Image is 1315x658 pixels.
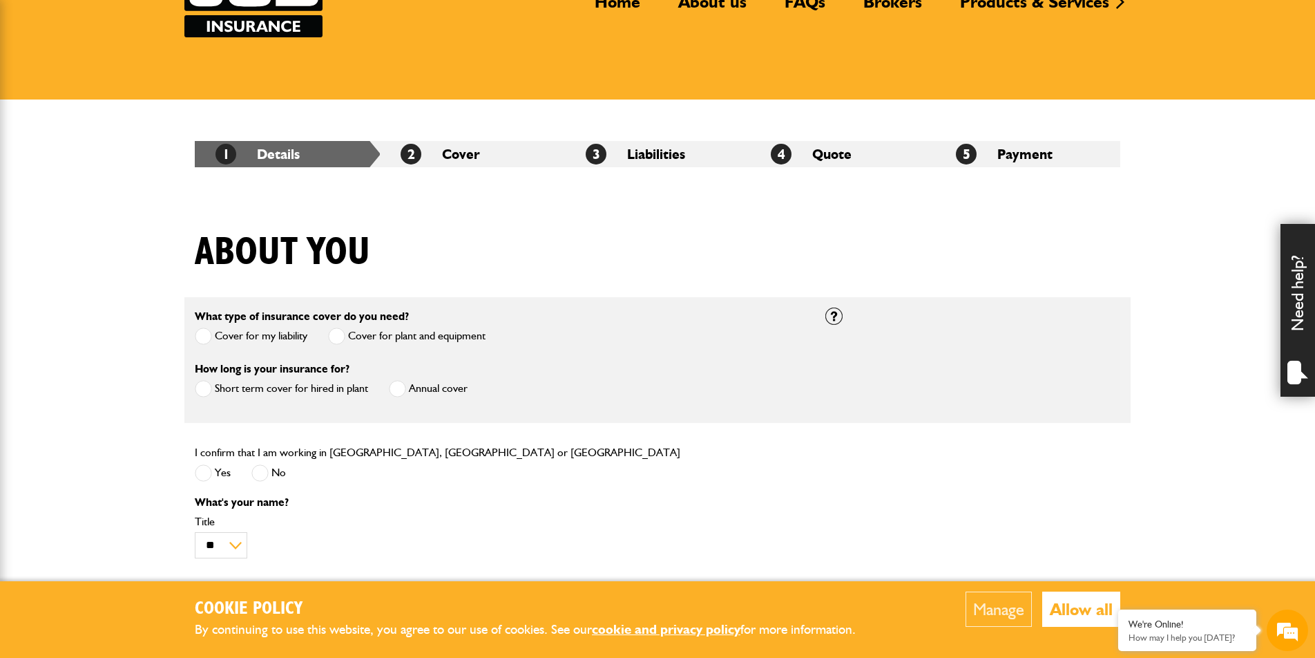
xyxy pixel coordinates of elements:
label: Yes [195,464,231,482]
li: Cover [380,141,565,167]
li: Payment [935,141,1120,167]
label: How long is your insurance for? [195,364,349,375]
h1: About you [195,229,370,276]
button: Manage [966,592,1032,627]
label: Annual cover [389,380,468,397]
span: 5 [956,144,977,164]
span: 4 [771,144,791,164]
label: What type of insurance cover do you need? [195,311,409,322]
label: Cover for my liability [195,328,307,345]
div: Need help? [1280,224,1315,397]
span: 1 [215,144,236,164]
label: Cover for plant and equipment [328,328,486,345]
span: 3 [586,144,606,164]
li: Liabilities [565,141,750,167]
label: No [251,464,286,482]
p: By continuing to use this website, you agree to our use of cookies. See our for more information. [195,619,879,641]
label: I confirm that I am working in [GEOGRAPHIC_DATA], [GEOGRAPHIC_DATA] or [GEOGRAPHIC_DATA] [195,447,680,458]
h2: Cookie Policy [195,599,879,620]
li: Quote [750,141,935,167]
p: How may I help you today? [1129,632,1246,643]
li: Details [195,141,380,167]
label: Title [195,516,805,527]
div: We're Online! [1129,619,1246,630]
span: 2 [401,144,421,164]
label: Short term cover for hired in plant [195,380,368,397]
button: Allow all [1042,592,1120,627]
a: cookie and privacy policy [592,621,740,637]
p: What's your name? [195,497,805,508]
